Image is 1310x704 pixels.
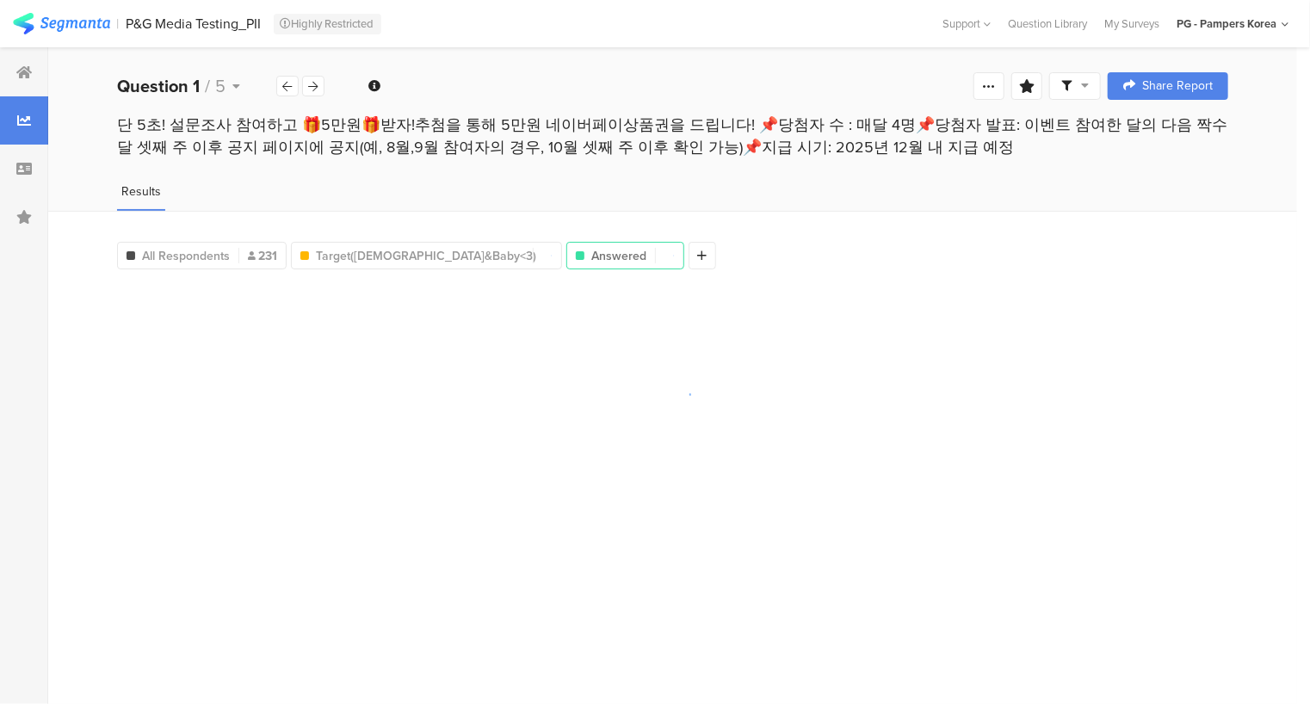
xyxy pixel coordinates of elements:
[127,15,262,32] div: P&G Media Testing_PII
[591,247,646,265] span: Answered
[142,247,230,265] span: All Respondents
[999,15,1096,32] a: Question Library
[215,73,226,99] span: 5
[205,73,210,99] span: /
[117,73,200,99] b: Question 1
[1177,15,1276,32] div: PG - Pampers Korea
[248,247,277,265] span: 231
[121,182,161,201] span: Results
[117,114,1228,158] div: 단 5초! 설문조사 참여하고 🎁5만원🎁받자!추첨을 통해 5만원 네이버페이상품권을 드립니다! 📌당첨자 수 : 매달 4명📌당첨자 발표: 이벤트 참여한 달의 다음 짝수달 셋째 주 ...
[316,247,524,265] span: Target([DEMOGRAPHIC_DATA]&Baby<3)
[274,14,381,34] div: Highly Restricted
[942,10,991,37] div: Support
[13,13,110,34] img: segmanta logo
[117,14,120,34] div: |
[1096,15,1168,32] a: My Surveys
[1142,80,1213,92] span: Share Report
